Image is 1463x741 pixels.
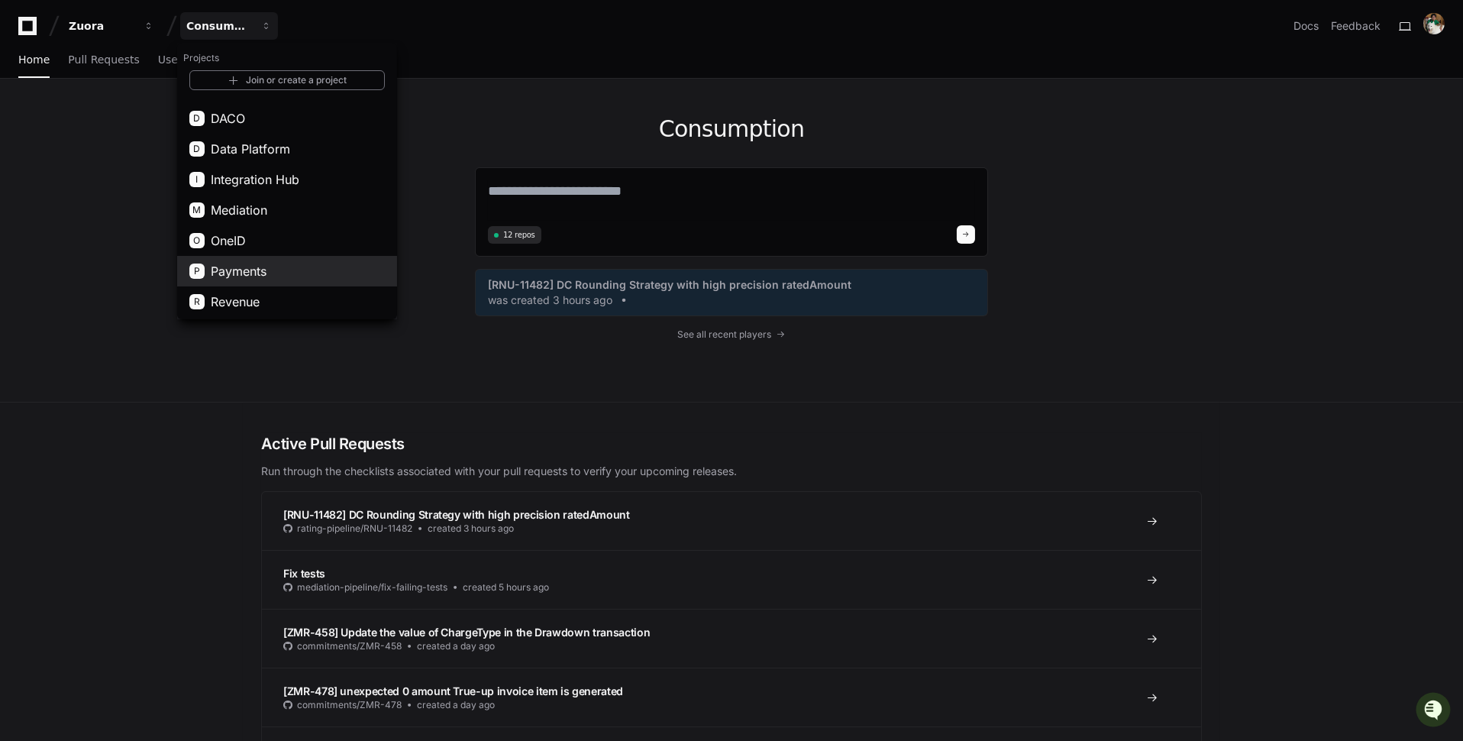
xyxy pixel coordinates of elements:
[211,231,246,250] span: OneID
[283,626,650,639] span: [ZMR-458] Update the value of ChargeType in the Drawdown transaction
[63,12,160,40] button: Zuora
[189,233,205,248] div: O
[488,277,851,293] span: [RNU-11482] DC Rounding Strategy with high precision ratedAmount
[135,204,166,216] span: [DATE]
[488,277,975,308] a: [RNU-11482] DC Rounding Strategy with high precision ratedAmountwas created 3 hours ago
[297,640,402,652] span: commitments/ZMR-458
[189,70,385,90] a: Join or create a project
[68,55,139,64] span: Pull Requests
[211,109,245,128] span: DACO
[158,43,188,78] a: Users
[18,55,50,64] span: Home
[475,328,988,341] a: See all recent players
[262,492,1201,550] a: [RNU-11482] DC Rounding Strategy with high precision ratedAmountrating-pipeline/RNU-11482created ...
[1423,13,1445,34] img: ACg8ocLG_LSDOp7uAivCyQqIxj1Ef0G8caL3PxUxK52DC0_DO42UYdCW=s96-c
[211,140,290,158] span: Data Platform
[283,684,623,697] span: [ZMR-478] unexpected 0 amount True-up invoice item is generated
[211,170,299,189] span: Integration Hub
[1331,18,1381,34] button: Feedback
[211,293,260,311] span: Revenue
[475,115,988,143] h1: Consumption
[283,567,325,580] span: Fix tests
[189,141,205,157] div: D
[237,163,278,181] button: See all
[189,264,205,279] div: P
[417,640,495,652] span: created a day ago
[1293,18,1319,34] a: Docs
[260,118,278,136] button: Start new chat
[127,204,132,216] span: •
[283,508,630,521] span: [RNU-11482] DC Rounding Strategy with high precision ratedAmount
[417,699,495,711] span: created a day ago
[18,43,50,78] a: Home
[1414,691,1455,732] iframe: Open customer support
[262,668,1201,726] a: [ZMR-478] unexpected 0 amount True-up invoice item is generatedcommitments/ZMR-478created a day ago
[189,202,205,218] div: M
[152,238,185,250] span: Pylon
[15,166,102,178] div: Past conversations
[52,128,221,141] div: We're offline, but we'll be back soon!
[177,43,397,319] div: Zuora
[189,111,205,126] div: D
[261,464,1202,479] p: Run through the checklists associated with your pull requests to verify your upcoming releases.
[189,172,205,187] div: I
[108,238,185,250] a: Powered byPylon
[503,229,535,241] span: 12 repos
[488,293,612,308] span: was created 3 hours ago
[15,189,40,214] img: Sidi Zhu
[52,113,250,128] div: Start new chat
[211,262,266,280] span: Payments
[428,523,514,535] span: created 3 hours ago
[189,294,205,309] div: R
[180,12,278,40] button: Consumption
[261,433,1202,455] h2: Active Pull Requests
[68,43,139,78] a: Pull Requests
[47,204,124,216] span: [PERSON_NAME]
[15,113,43,141] img: 1756235613930-3d25f9e4-fa56-45dd-b3ad-e072dfbd1548
[69,18,134,34] div: Zuora
[177,46,397,70] h1: Projects
[158,55,188,64] span: Users
[297,699,402,711] span: commitments/ZMR-478
[262,550,1201,609] a: Fix testsmediation-pipeline/fix-failing-testscreated 5 hours ago
[15,60,278,85] div: Welcome
[678,328,772,341] span: See all recent players
[186,18,252,34] div: Consumption
[463,581,549,594] span: created 5 hours ago
[211,201,267,219] span: Mediation
[297,581,447,594] span: mediation-pipeline/fix-failing-tests
[15,15,46,45] img: PlayerZero
[262,609,1201,668] a: [ZMR-458] Update the value of ChargeType in the Drawdown transactioncommitments/ZMR-458created a ...
[297,523,412,535] span: rating-pipeline/RNU-11482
